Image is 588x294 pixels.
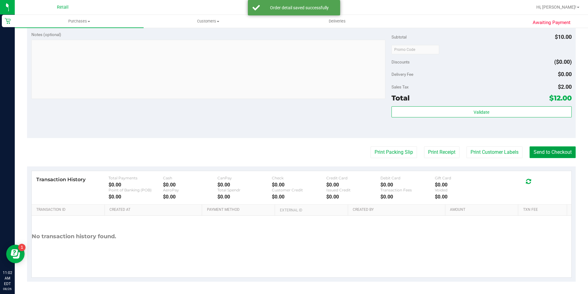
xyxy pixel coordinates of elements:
div: Voided [435,188,489,192]
iframe: Resource center [6,245,25,263]
div: $0.00 [272,182,326,188]
div: $0.00 [109,194,163,200]
a: Created By [353,207,443,212]
div: $0.00 [272,194,326,200]
div: Customer Credit [272,188,326,192]
span: Customers [144,18,272,24]
div: Transaction Fees [380,188,435,192]
div: No transaction history found. [32,216,116,257]
div: $0.00 [217,182,272,188]
a: Created At [109,207,200,212]
span: $0.00 [558,71,572,77]
div: $0.00 [326,182,381,188]
span: Hi, [PERSON_NAME]! [536,5,576,10]
div: Order detail saved successfully [263,5,336,11]
div: Debit Card [380,176,435,180]
div: $0.00 [435,182,489,188]
span: Sales Tax [391,84,409,89]
div: AeroPay [163,188,217,192]
th: External ID [275,205,348,216]
div: $0.00 [380,194,435,200]
div: Issued Credit [326,188,381,192]
button: Print Packing Slip [371,146,417,158]
button: Validate [391,106,572,117]
div: $0.00 [217,194,272,200]
span: Total [391,94,410,102]
span: $12.00 [549,94,572,102]
span: $10.00 [555,34,572,40]
span: Retail [57,5,69,10]
span: Notes (optional) [31,32,61,37]
span: $2.00 [558,84,572,90]
a: Customers [144,15,272,28]
iframe: Resource center unread badge [18,244,26,251]
div: $0.00 [435,194,489,200]
div: Gift Card [435,176,489,180]
div: $0.00 [163,182,217,188]
div: $0.00 [109,182,163,188]
div: Cash [163,176,217,180]
div: $0.00 [326,194,381,200]
div: $0.00 [380,182,435,188]
span: Awaiting Payment [533,19,570,26]
a: Amount [450,207,516,212]
span: Deliveries [320,18,354,24]
a: Transaction ID [36,207,102,212]
inline-svg: Retail [5,18,11,24]
button: Send to Checkout [530,146,576,158]
div: Total Spendr [217,188,272,192]
a: Txn Fee [523,207,565,212]
button: Print Customer Labels [467,146,522,158]
a: Deliveries [273,15,402,28]
span: ($0.00) [554,59,572,65]
span: Subtotal [391,35,407,39]
div: $0.00 [163,194,217,200]
p: 11:02 AM EDT [3,270,12,287]
a: Payment Method [207,207,273,212]
span: Delivery Fee [391,72,413,77]
div: Credit Card [326,176,381,180]
a: Purchases [15,15,144,28]
div: CanPay [217,176,272,180]
span: Purchases [15,18,144,24]
span: Discounts [391,56,410,67]
p: 08/26 [3,287,12,291]
input: Promo Code [391,45,439,54]
button: Print Receipt [424,146,459,158]
div: Check [272,176,326,180]
span: Validate [474,110,489,115]
div: Point of Banking (POB) [109,188,163,192]
div: Total Payments [109,176,163,180]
